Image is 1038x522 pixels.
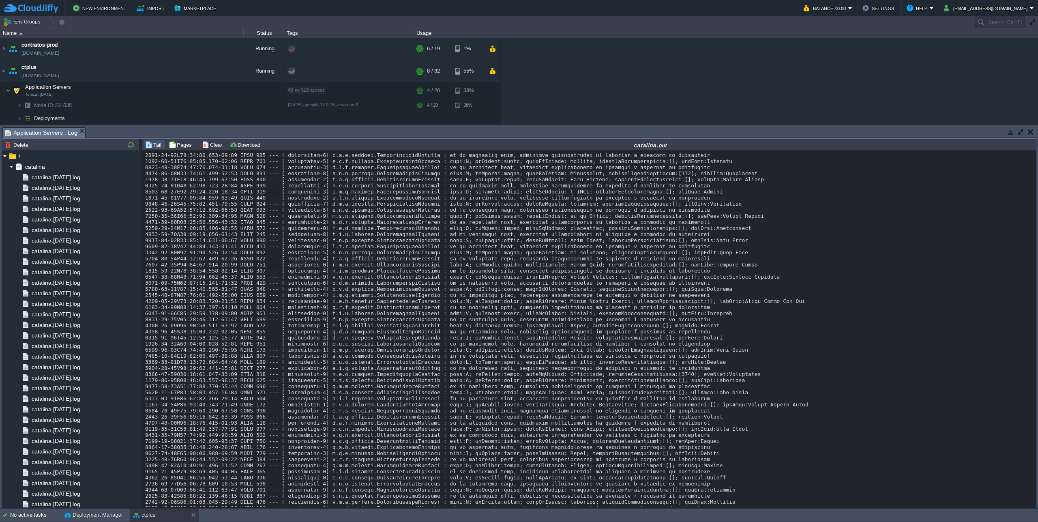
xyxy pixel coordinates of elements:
span: catalina.[DATE].log [30,458,81,466]
a: catalina.[DATE].log [30,300,81,307]
div: 6 / 19 [427,38,440,60]
a: catalina.[DATE].log [30,479,81,487]
img: AMDAwAAAACH5BAEAAAAALAAAAAABAAEAAAICRAEAOw== [0,38,7,60]
a: catalina.[DATE].log [30,184,81,191]
button: Deployment Manager [64,511,123,519]
div: catalina.out [266,142,1035,148]
a: catalina [24,163,46,170]
button: Balance ₹0.00 [804,3,848,13]
a: catalina.[DATE].log [30,205,81,213]
img: AMDAwAAAACH5BAEAAAAALAAAAAABAAEAAAICRAEAOw== [17,112,22,125]
img: AMDAwAAAACH5BAEAAAAALAAAAAABAAEAAAICRAEAOw== [6,82,11,99]
span: catalina.[DATE].log [30,427,81,434]
span: catalina.[DATE].log [30,437,81,445]
div: Running [244,60,284,82]
a: Deployments [33,115,66,122]
div: 38% [455,82,482,99]
button: Clear [202,141,225,148]
img: AMDAwAAAACH5BAEAAAAALAAAAAABAAEAAAICRAEAOw== [7,38,19,60]
a: [DOMAIN_NAME] [21,49,59,57]
a: catalina.[DATE].log [30,279,81,286]
button: Env Groups [3,16,43,28]
a: catalina.[DATE].log [30,269,81,276]
a: catalina.[DATE].log [30,342,81,350]
a: catalina.[DATE].log [30,247,81,255]
a: catalina.[DATE].log [30,311,81,318]
img: CloudJiffy [3,3,58,13]
div: 4 / 20 [427,82,440,99]
span: Node ID: [34,102,55,108]
a: catalina.[DATE].log [30,226,81,234]
a: [DOMAIN_NAME] [21,71,59,79]
a: catalina.[DATE].log [30,374,81,381]
img: AMDAwAAAACH5BAEAAAAALAAAAAABAAEAAAICRAEAOw== [22,99,33,112]
a: ctplus [21,63,37,71]
div: Usage [414,28,500,38]
img: AMDAwAAAACH5BAEAAAAALAAAAAABAAEAAAICRAEAOw== [0,60,7,82]
img: AMDAwAAAACH5BAEAAAAALAAAAAABAAEAAAICRAEAOw== [17,99,22,112]
a: catalina.[DATE].log [30,416,81,423]
div: 8 / 32 [427,60,440,82]
img: AMDAwAAAACH5BAEAAAAALAAAAAABAAEAAAICRAEAOw== [19,32,23,34]
span: catalina.[DATE].log [30,237,81,244]
button: Help [907,3,930,13]
div: 1% [455,38,482,60]
span: [DATE]-openjdk-17.0.15-almalinux-9 [288,102,358,107]
a: catalina.[DATE].log [30,174,81,181]
a: catalina.[DATE].log [30,258,81,265]
a: catalina.[DATE].log [30,490,81,497]
span: catalina.[DATE].log [30,448,81,455]
a: Node ID:231535 [33,102,73,109]
button: New Environment [73,3,129,13]
button: Settings [862,3,896,13]
a: catalina.[DATE].log [30,406,81,413]
span: / [17,153,21,160]
button: Marketplace [174,3,219,13]
span: Application Servers [24,84,72,90]
a: catalina.[DATE].log [30,290,81,297]
div: 4 / 20 [427,99,438,112]
a: catalina.[DATE].log [30,195,81,202]
a: catalina.[DATE].log [30,363,81,371]
a: catalina.[DATE].log [30,353,81,360]
a: contratos-prod [21,41,58,49]
a: catalina.[DATE].log [30,332,81,339]
img: AMDAwAAAACH5BAEAAAAALAAAAAABAAEAAAICRAEAOw== [11,82,22,99]
button: Tail [145,141,164,148]
button: Import [137,3,167,13]
iframe: chat widget [1004,490,1030,514]
a: catalina.[DATE].log [30,395,81,402]
span: 231535 [33,102,73,109]
a: catalina.[DATE].log [30,385,81,392]
a: catalina.[DATE].log [30,321,81,329]
button: ctplus [133,511,155,519]
a: catalina.[DATE].log [30,216,81,223]
div: Status [244,28,284,38]
span: catalina.[DATE].log [30,469,81,476]
span: Application Servers : Log [5,128,77,138]
a: catalina.[DATE].log [30,501,81,508]
a: Application ServersTomcat [DATE] [24,84,72,90]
